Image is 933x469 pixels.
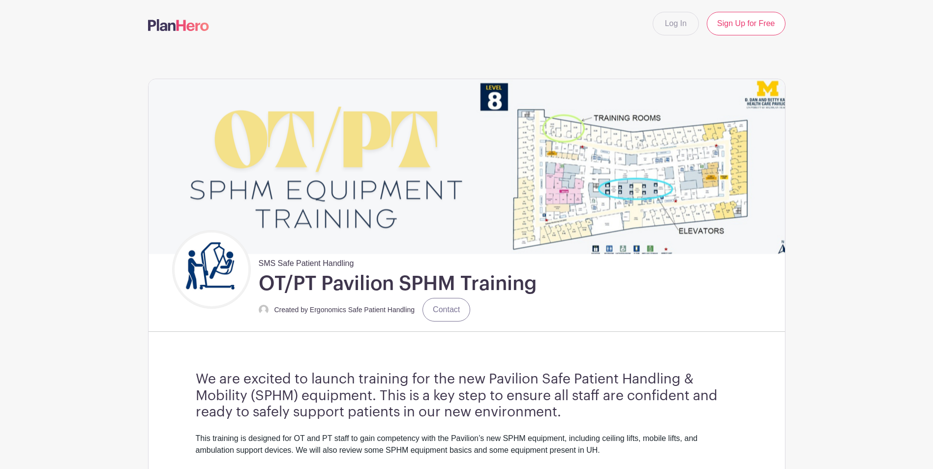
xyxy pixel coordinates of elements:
small: Created by Ergonomics Safe Patient Handling [274,306,415,314]
span: SMS Safe Patient Handling [259,254,354,269]
a: Log In [653,12,699,35]
h3: We are excited to launch training for the new Pavilion Safe Patient Handling & Mobility (SPHM) eq... [196,371,738,421]
a: Sign Up for Free [707,12,785,35]
div: This training is designed for OT and PT staff to gain competency with the Pavilion’s new SPHM equ... [196,433,738,468]
img: logo-507f7623f17ff9eddc593b1ce0a138ce2505c220e1c5a4e2b4648c50719b7d32.svg [148,19,209,31]
img: Untitled%20design.png [175,233,248,306]
img: default-ce2991bfa6775e67f084385cd625a349d9dcbb7a52a09fb2fda1e96e2d18dcdb.png [259,305,269,315]
img: event_banner_9671.png [149,79,785,254]
a: Contact [422,298,470,322]
h1: OT/PT Pavilion SPHM Training [259,271,537,296]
